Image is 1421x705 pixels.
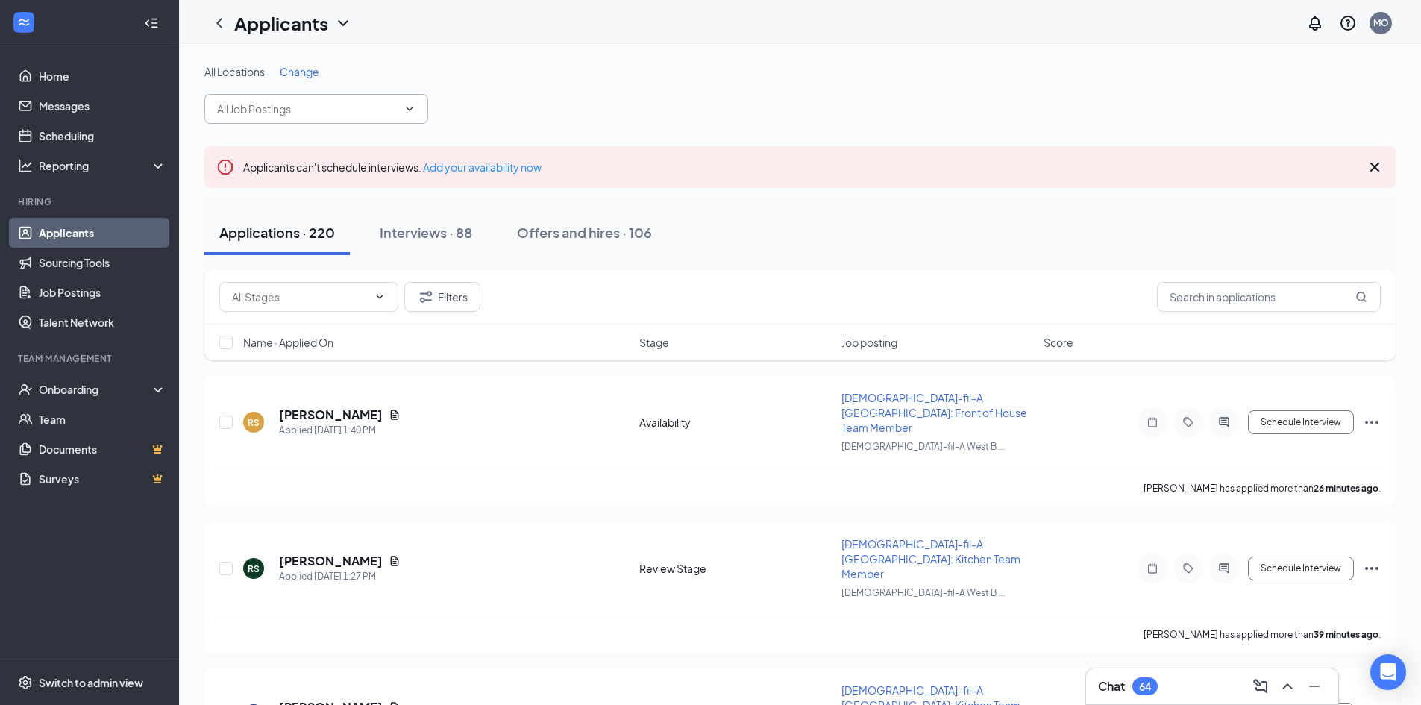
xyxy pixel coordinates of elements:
button: Minimize [1302,674,1326,698]
div: RS [248,416,260,429]
svg: Analysis [18,158,33,173]
a: Sourcing Tools [39,248,166,278]
svg: Error [216,158,234,176]
h1: Applicants [234,10,328,36]
h5: [PERSON_NAME] [279,553,383,569]
span: Job posting [841,335,897,350]
svg: ChevronUp [1279,677,1296,695]
svg: Cross [1366,158,1384,176]
div: Open Intercom Messenger [1370,654,1406,690]
div: Hiring [18,195,163,208]
span: Stage [639,335,669,350]
div: Applied [DATE] 1:27 PM [279,569,401,584]
svg: WorkstreamLogo [16,15,31,30]
a: Add your availability now [423,160,542,174]
h3: Chat [1098,678,1125,695]
a: Job Postings [39,278,166,307]
a: Applicants [39,218,166,248]
div: Team Management [18,352,163,365]
svg: Filter [417,288,435,306]
svg: Minimize [1305,677,1323,695]
input: All Stages [232,289,368,305]
span: Change [280,65,319,78]
span: Applicants can't schedule interviews. [243,160,542,174]
span: Score [1044,335,1073,350]
svg: ChevronDown [404,103,415,115]
a: Messages [39,91,166,121]
b: 26 minutes ago [1314,483,1378,494]
svg: Note [1144,416,1161,428]
div: MO [1373,16,1389,29]
div: Review Stage [639,561,832,576]
span: All Locations [204,65,265,78]
div: Applied [DATE] 1:40 PM [279,423,401,438]
span: Name · Applied On [243,335,333,350]
div: 64 [1139,680,1151,693]
button: Filter Filters [404,282,480,312]
svg: ComposeMessage [1252,677,1270,695]
b: 39 minutes ago [1314,629,1378,640]
svg: UserCheck [18,382,33,397]
svg: Collapse [144,16,159,31]
a: Talent Network [39,307,166,337]
div: Offers and hires · 106 [517,223,652,242]
a: Home [39,61,166,91]
button: Schedule Interview [1248,557,1354,580]
h5: [PERSON_NAME] [279,407,383,423]
svg: Notifications [1306,14,1324,32]
button: ChevronUp [1276,674,1299,698]
a: DocumentsCrown [39,434,166,464]
svg: Ellipses [1363,413,1381,431]
div: Interviews · 88 [380,223,472,242]
a: Team [39,404,166,434]
svg: QuestionInfo [1339,14,1357,32]
svg: Document [389,409,401,421]
input: Search in applications [1157,282,1381,312]
svg: Settings [18,675,33,690]
div: Reporting [39,158,167,173]
p: [PERSON_NAME] has applied more than . [1144,628,1381,641]
button: Schedule Interview [1248,410,1354,434]
svg: MagnifyingGlass [1355,291,1367,303]
svg: Note [1144,563,1161,574]
div: RS [248,563,260,575]
div: Onboarding [39,382,154,397]
span: [DEMOGRAPHIC_DATA]-fil-A [GEOGRAPHIC_DATA]: Kitchen Team Member [841,537,1020,580]
div: Switch to admin view [39,675,143,690]
a: Scheduling [39,121,166,151]
svg: Tag [1179,416,1197,428]
div: Applications · 220 [219,223,335,242]
svg: ChevronLeft [210,14,228,32]
button: ComposeMessage [1249,674,1273,698]
svg: ChevronDown [374,291,386,303]
span: [DEMOGRAPHIC_DATA]-fil-A West B ... [841,441,1005,452]
svg: Tag [1179,563,1197,574]
svg: ChevronDown [334,14,352,32]
svg: Document [389,555,401,567]
p: [PERSON_NAME] has applied more than . [1144,482,1381,495]
svg: ActiveChat [1215,416,1233,428]
svg: Ellipses [1363,560,1381,577]
svg: ActiveChat [1215,563,1233,574]
span: [DEMOGRAPHIC_DATA]-fil-A [GEOGRAPHIC_DATA]: Front of House Team Member [841,391,1027,434]
div: Availability [639,415,832,430]
a: SurveysCrown [39,464,166,494]
span: [DEMOGRAPHIC_DATA]-fil-A West B ... [841,587,1005,598]
input: All Job Postings [217,101,398,117]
